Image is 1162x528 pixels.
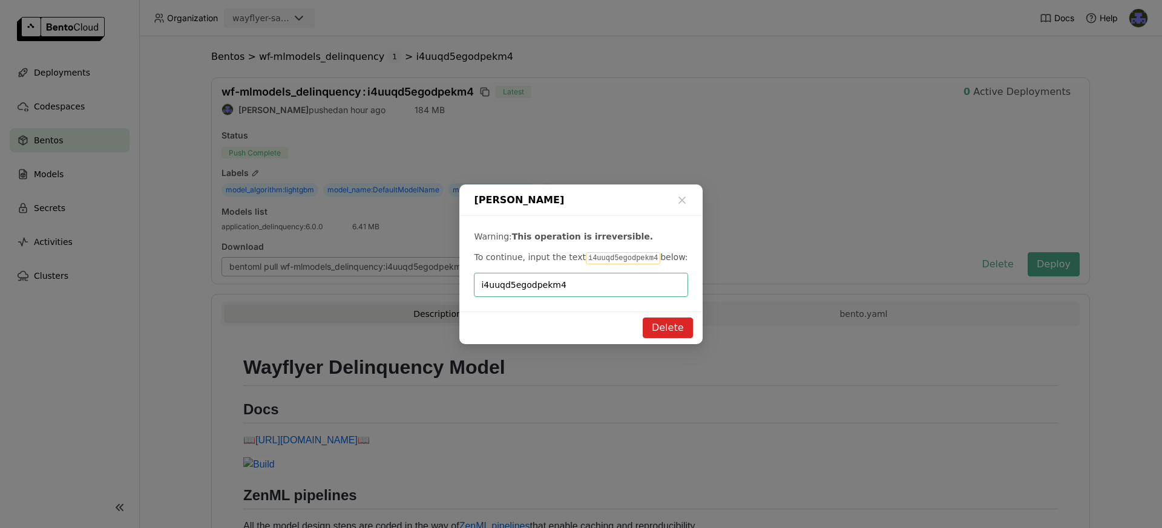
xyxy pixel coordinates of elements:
[474,232,511,241] span: Warning:
[512,232,653,241] b: This operation is irreversible.
[643,318,693,338] button: Delete
[660,252,688,262] span: below:
[459,184,702,216] div: [PERSON_NAME]
[474,252,585,262] span: To continue, input the text
[586,252,660,264] code: i4uuqd5egodpekm4
[459,184,702,344] div: dialog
